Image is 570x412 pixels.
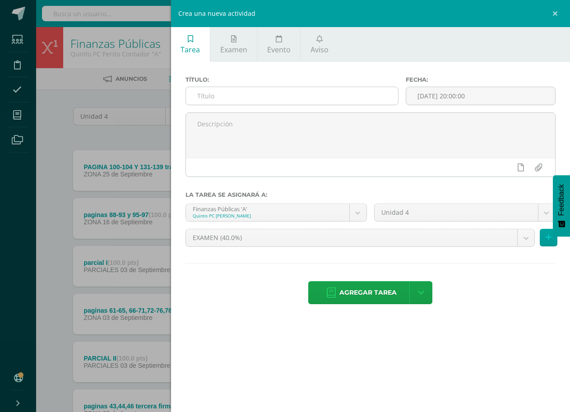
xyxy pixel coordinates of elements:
[339,282,397,304] span: Agregar tarea
[193,204,343,213] div: Finanzas Públicas 'A'
[185,191,556,198] label: La tarea se asignará a:
[186,204,366,221] a: Finanzas Públicas 'A'Quinto PC [PERSON_NAME]
[553,175,570,236] button: Feedback - Mostrar encuesta
[210,27,257,62] a: Examen
[171,27,210,62] a: Tarea
[257,27,300,62] a: Evento
[186,87,398,105] input: Título
[185,76,399,83] label: Título:
[310,45,329,55] span: Aviso
[406,76,556,83] label: Fecha:
[406,87,555,105] input: Fecha de entrega
[267,45,291,55] span: Evento
[381,204,531,221] span: Unidad 4
[375,204,555,221] a: Unidad 4
[193,213,343,219] div: Quinto PC [PERSON_NAME]
[301,27,338,62] a: Aviso
[557,184,565,216] span: Feedback
[181,45,200,55] span: Tarea
[193,229,510,246] span: EXAMEN (40.0%)
[220,45,247,55] span: Examen
[186,229,534,246] a: EXAMEN (40.0%)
